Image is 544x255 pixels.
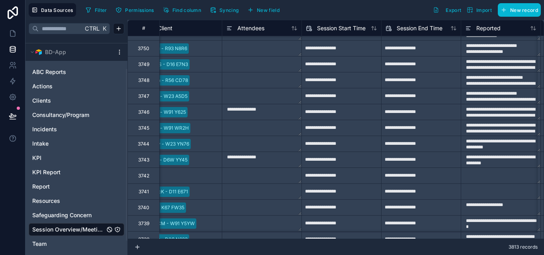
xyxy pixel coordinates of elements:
[29,209,124,222] div: Safeguarding Concern
[32,140,105,148] a: Intake
[397,24,442,32] span: Session End Time
[138,141,149,147] div: 3744
[148,93,188,100] div: AiNo - W23 A5D5
[32,82,105,90] a: Actions
[29,237,124,250] div: Team
[29,109,124,121] div: Consultancy/Program
[219,7,239,13] span: Syncing
[32,125,57,133] span: Incidents
[29,94,124,107] div: Clients
[160,4,204,16] button: Find column
[125,7,154,13] span: Permissions
[32,183,50,191] span: Report
[207,4,245,16] a: Syncing
[84,23,100,33] span: Ctrl
[509,244,538,250] span: 3813 records
[464,3,495,17] button: Import
[32,211,92,219] span: Safeguarding Concern
[148,61,188,68] div: BMcS - D16 E7N3
[317,24,366,32] span: Session Start Time
[148,236,188,243] div: CoDr - D09 N623
[32,97,105,105] a: Clients
[29,195,124,207] div: Resources
[498,3,541,17] button: New record
[32,197,60,205] span: Resources
[148,188,188,195] div: LoMcK - D11 E671
[32,154,41,162] span: KPI
[45,48,66,56] span: BD-App
[35,49,42,55] img: Airtable Logo
[32,68,105,76] a: ABC Reports
[510,7,538,13] span: New record
[148,140,189,148] div: ChBy - W23 YN76
[148,204,184,211] div: IoRi - K67 FW35
[245,4,282,16] button: New field
[139,189,149,195] div: 3741
[446,7,461,13] span: Export
[32,240,47,248] span: Team
[29,3,76,17] button: Data Sources
[29,152,124,164] div: KPI
[29,66,124,78] div: ABC Reports
[148,125,189,132] div: DaTr - W91 WR2H
[138,204,149,211] div: 3740
[113,4,157,16] button: Permissions
[138,93,149,99] div: 3747
[32,240,105,248] a: Team
[138,220,149,227] div: 3739
[32,111,89,119] span: Consultancy/Program
[32,111,105,119] a: Consultancy/Program
[138,173,149,179] div: 3742
[148,156,188,164] div: NiCr - D6W YY45
[29,47,113,58] button: Airtable LogoBD-App
[32,226,105,234] a: Session Overview/Meetings
[29,80,124,93] div: Actions
[29,166,124,179] div: KPI Report
[32,168,61,176] span: KPI Report
[32,168,105,176] a: KPI Report
[138,77,149,84] div: 3748
[134,25,153,31] div: #
[29,123,124,136] div: Incidents
[148,109,186,116] div: OiRo - W91 Y625
[102,26,107,31] span: K
[257,7,280,13] span: New field
[138,157,149,163] div: 3743
[32,97,51,105] span: Clients
[32,183,105,191] a: Report
[430,3,464,17] button: Export
[158,24,172,32] span: Client
[172,7,201,13] span: Find column
[32,125,105,133] a: Incidents
[138,109,149,115] div: 3746
[138,61,149,68] div: 3749
[113,4,160,16] a: Permissions
[476,24,501,32] span: Reported
[138,125,149,131] div: 3745
[32,140,49,148] span: Intake
[138,45,149,52] div: 3750
[32,211,105,219] a: Safeguarding Concern
[95,7,107,13] span: Filter
[237,24,264,32] span: Attendees
[138,236,149,243] div: 3738
[29,137,124,150] div: Intake
[148,77,188,84] div: AoCa - R56 CD78
[32,68,66,76] span: ABC Reports
[32,154,105,162] a: KPI
[32,82,53,90] span: Actions
[207,4,241,16] button: Syncing
[148,220,195,227] div: AzZCM - W91 Y5YW
[148,45,187,52] div: CiMu - R93 N8R6
[495,3,541,17] a: New record
[29,223,124,236] div: Session Overview/Meetings
[29,180,124,193] div: Report
[82,4,110,16] button: Filter
[32,197,105,205] a: Resources
[476,7,492,13] span: Import
[41,7,73,13] span: Data Sources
